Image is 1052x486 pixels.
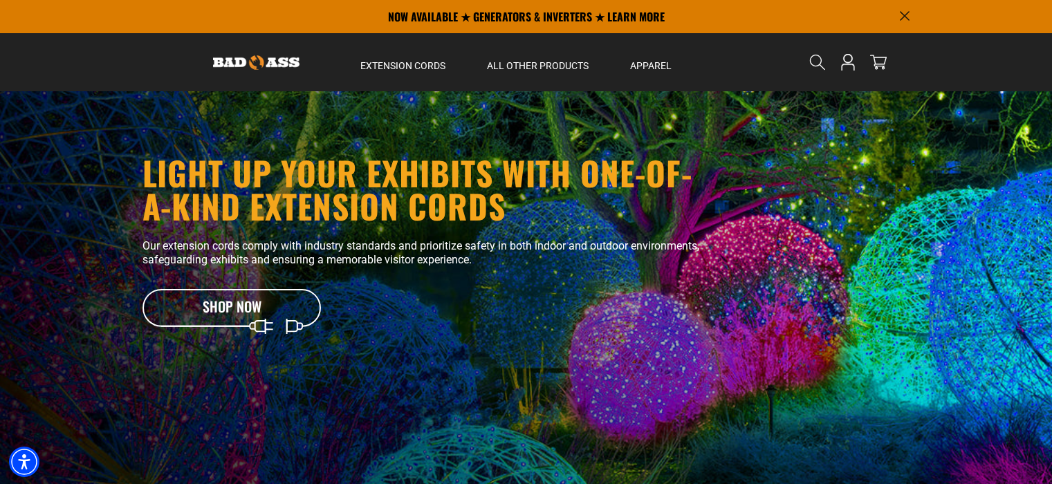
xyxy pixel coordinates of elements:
a: Shop Now [142,289,322,328]
h1: Light Up Your Exhibits with One-of-a-Kind Extension Cords [142,156,713,222]
a: cart [867,54,889,71]
summary: Apparel [609,33,692,91]
summary: Search [806,51,829,73]
summary: Extension Cords [340,33,466,91]
a: Open this option [837,33,859,91]
p: Our extension cords comply with industry standards and prioritize safety in both indoor and outdo... [142,239,713,267]
summary: All Other Products [466,33,609,91]
span: Apparel [630,59,672,72]
span: All Other Products [487,59,589,72]
div: Accessibility Menu [9,447,39,477]
img: Bad Ass Extension Cords [213,55,299,70]
span: Extension Cords [360,59,445,72]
